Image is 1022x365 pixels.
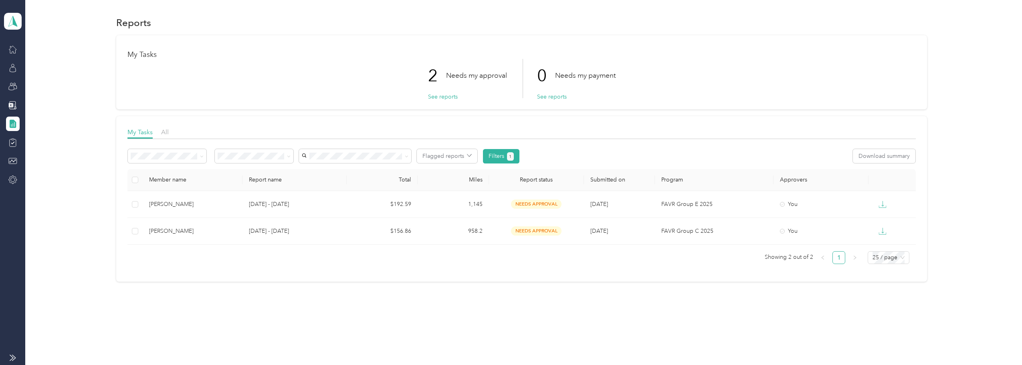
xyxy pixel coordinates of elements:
[590,228,608,234] span: [DATE]
[655,218,774,245] td: FAVR Group C 2025
[127,50,916,59] h1: My Tasks
[418,218,489,245] td: 958.2
[555,71,616,81] p: Needs my payment
[853,149,915,163] button: Download summary
[161,128,169,136] span: All
[848,251,861,264] button: right
[816,251,829,264] li: Previous Page
[655,191,774,218] td: FAVR Group E 2025
[143,169,242,191] th: Member name
[661,200,767,209] p: FAVR Group E 2025
[848,251,861,264] li: Next Page
[428,59,446,93] p: 2
[977,320,1022,365] iframe: Everlance-gr Chat Button Frame
[249,200,340,209] p: [DATE] - [DATE]
[424,176,483,183] div: Miles
[446,71,507,81] p: Needs my approval
[820,255,825,260] span: left
[347,218,418,245] td: $156.86
[868,251,909,264] div: Page Size
[832,251,845,264] li: 1
[537,93,567,101] button: See reports
[483,149,519,163] button: Filters1
[816,251,829,264] button: left
[590,201,608,208] span: [DATE]
[873,252,905,264] span: 25 / page
[127,128,153,136] span: My Tasks
[774,169,868,191] th: Approvers
[765,251,813,263] span: Showing 2 out of 2
[149,176,236,183] div: Member name
[116,18,151,27] h1: Reports
[149,227,236,236] div: [PERSON_NAME]
[661,227,767,236] p: FAVR Group C 2025
[511,200,561,209] span: needs approval
[507,152,514,161] button: 1
[417,149,477,163] button: Flagged reports
[249,227,340,236] p: [DATE] - [DATE]
[852,255,857,260] span: right
[347,191,418,218] td: $192.59
[418,191,489,218] td: 1,145
[511,226,561,236] span: needs approval
[655,169,774,191] th: Program
[537,59,555,93] p: 0
[242,169,347,191] th: Report name
[780,227,862,236] div: You
[149,200,236,209] div: [PERSON_NAME]
[509,153,511,160] span: 1
[780,200,862,209] div: You
[495,176,578,183] span: Report status
[584,169,655,191] th: Submitted on
[833,252,845,264] a: 1
[353,176,412,183] div: Total
[428,93,458,101] button: See reports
